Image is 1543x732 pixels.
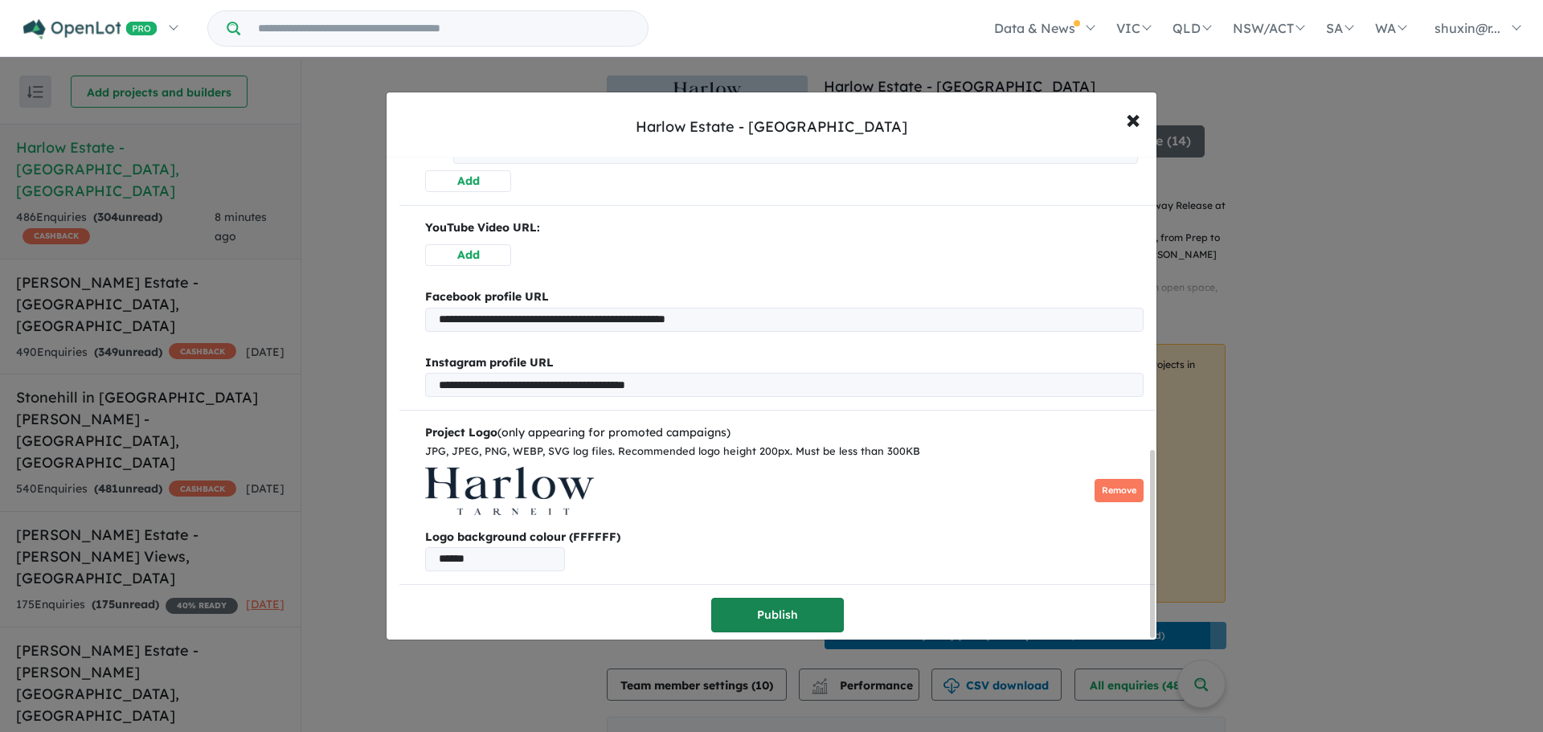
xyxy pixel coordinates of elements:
[425,170,511,192] button: Add
[425,355,554,370] b: Instagram profile URL
[1435,20,1500,36] span: shuxin@r...
[425,423,1144,443] div: (only appearing for promoted campaigns)
[244,11,645,46] input: Try estate name, suburb, builder or developer
[23,19,158,39] img: Openlot PRO Logo White
[425,528,1144,547] b: Logo background colour (FFFFFF)
[425,244,511,266] button: Add
[636,117,907,137] div: Harlow Estate - [GEOGRAPHIC_DATA]
[425,443,1144,460] div: JPG, JPEG, PNG, WEBP, SVG log files. Recommended logo height 200px. Must be less than 300KB
[425,467,594,515] img: Harlow%20Estate%20-%20Tarneit___1721264247.png
[1126,101,1140,136] span: ×
[425,289,549,304] b: Facebook profile URL
[425,219,1144,238] p: YouTube Video URL:
[711,598,844,632] button: Publish
[1095,479,1144,502] button: Remove
[425,425,497,440] b: Project Logo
